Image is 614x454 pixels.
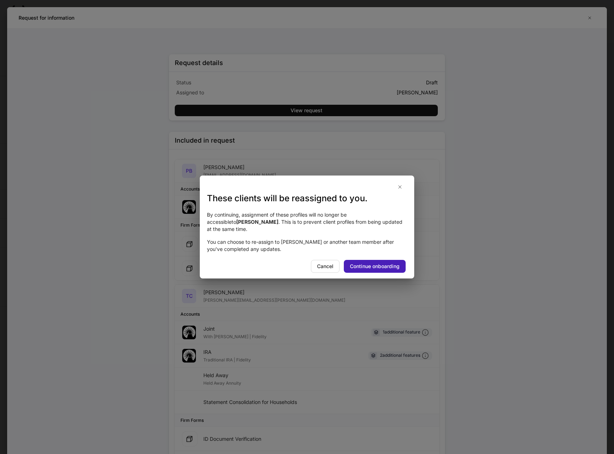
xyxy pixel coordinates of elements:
p: You can choose to re-assign to [PERSON_NAME] or another team member after you've completed any up... [207,238,407,253]
strong: [PERSON_NAME] [236,219,278,225]
h3: These clients will be reassigned to you. [207,193,407,204]
div: Continue onboarding [350,263,400,270]
button: Continue onboarding [344,260,406,273]
div: Cancel [317,263,333,270]
button: Cancel [311,260,340,273]
p: By continuing, assignment of these profiles will no longer be accessible to . This is to prevent ... [207,211,407,233]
